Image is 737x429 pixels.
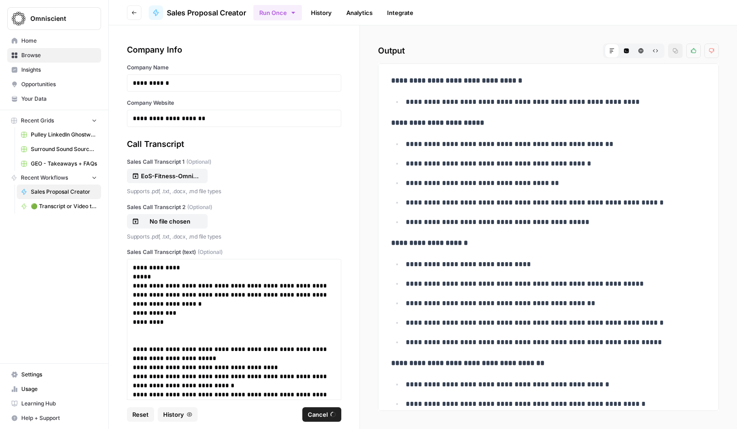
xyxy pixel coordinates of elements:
[382,5,419,20] a: Integrate
[127,63,341,72] label: Company Name
[21,66,97,74] span: Insights
[31,145,97,153] span: Surround Sound Sources Grid
[163,410,184,419] span: History
[198,248,223,256] span: (Optional)
[7,171,101,185] button: Recent Workflows
[21,414,97,422] span: Help + Support
[132,410,149,419] span: Reset
[186,158,211,166] span: (Optional)
[7,48,101,63] a: Browse
[127,158,341,166] label: Sales Call Transcript 1
[253,5,302,20] button: Run Once
[31,160,97,168] span: GEO - Takeaways + FAQs
[31,188,97,196] span: Sales Proposal Creator
[305,5,337,20] a: History
[127,187,341,196] p: Supports .pdf, .txt, .docx, .md file types
[141,171,199,180] p: EoS-Fitness-Omniscient-Organic-Growth-Consultation-93e2f785-36ce.pdf
[167,7,246,18] span: Sales Proposal Creator
[127,248,341,256] label: Sales Call Transcript (text)
[127,203,341,211] label: Sales Call Transcript 2
[149,5,246,20] a: Sales Proposal Creator
[127,138,341,151] div: Call Transcript
[21,51,97,59] span: Browse
[21,117,54,125] span: Recent Grids
[17,127,101,142] a: Pulley LinkedIn Ghostwriting
[158,407,198,422] button: History
[127,407,154,422] button: Reset
[7,114,101,127] button: Recent Grids
[21,370,97,379] span: Settings
[7,34,101,48] a: Home
[21,400,97,408] span: Learning Hub
[341,5,378,20] a: Analytics
[21,385,97,393] span: Usage
[31,131,97,139] span: Pulley LinkedIn Ghostwriting
[17,156,101,171] a: GEO - Takeaways + FAQs
[7,382,101,396] a: Usage
[378,44,719,58] h2: Output
[21,37,97,45] span: Home
[7,367,101,382] a: Settings
[127,232,341,241] p: Supports .pdf, .txt, .docx, .md file types
[141,217,199,226] p: No file chosen
[308,410,328,419] span: Cancel
[10,10,27,27] img: Omniscient Logo
[187,203,212,211] span: (Optional)
[7,63,101,77] a: Insights
[302,407,341,422] button: Cancel
[21,95,97,103] span: Your Data
[17,185,101,199] a: Sales Proposal Creator
[21,174,68,182] span: Recent Workflows
[7,7,101,30] button: Workspace: Omniscient
[127,99,341,107] label: Company Website
[17,199,101,214] a: 🟢 Transcript or Video to LinkedIn Posts
[127,44,341,56] div: Company Info
[31,202,97,210] span: 🟢 Transcript or Video to LinkedIn Posts
[21,80,97,88] span: Opportunities
[7,92,101,106] a: Your Data
[7,411,101,425] button: Help + Support
[7,396,101,411] a: Learning Hub
[7,77,101,92] a: Opportunities
[17,142,101,156] a: Surround Sound Sources Grid
[127,169,208,183] button: EoS-Fitness-Omniscient-Organic-Growth-Consultation-93e2f785-36ce.pdf
[127,214,208,229] button: No file chosen
[30,14,85,23] span: Omniscient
